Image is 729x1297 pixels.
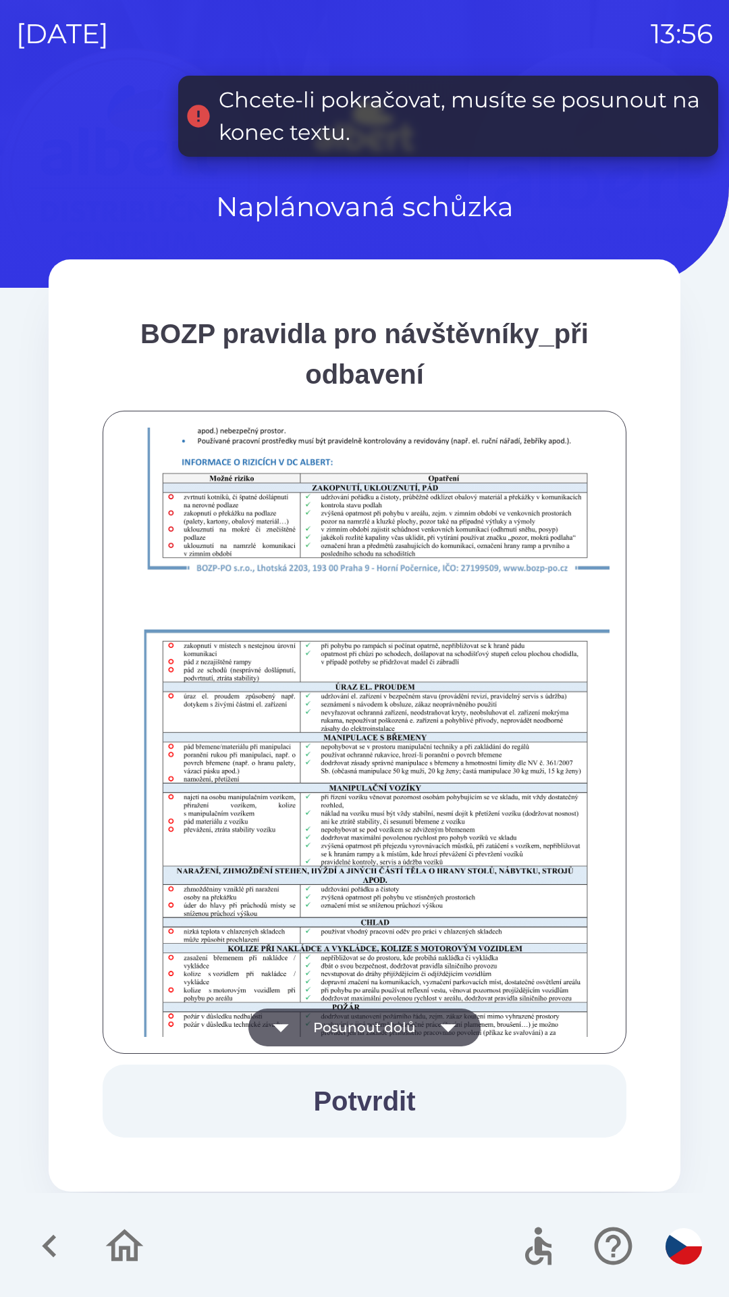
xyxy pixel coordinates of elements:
div: BOZP pravidla pro návštěvníky_při odbavení [103,313,626,395]
img: Logo [49,95,680,159]
img: cs flag [666,1228,702,1265]
button: Posunout dolů [248,1009,481,1046]
div: Chcete-li pokračovat, musíte se posunout na konec textu. [219,84,705,149]
p: Naplánovaná schůzka [216,186,514,227]
button: Potvrdit [103,1065,626,1138]
p: 13:56 [651,14,713,54]
p: [DATE] [16,14,109,54]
